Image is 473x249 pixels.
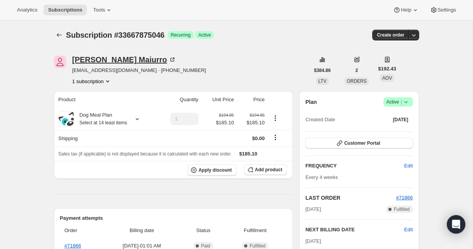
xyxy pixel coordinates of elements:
[372,30,409,40] button: Create order
[198,32,211,38] span: Active
[318,79,326,84] span: LTV
[17,7,37,13] span: Analytics
[425,5,461,15] button: Settings
[54,30,65,40] button: Subscriptions
[310,65,335,76] button: $384.86
[72,56,177,64] div: [PERSON_NAME] Maiurro
[394,206,410,212] span: Fulfilled
[386,98,410,106] span: Active
[314,67,331,74] span: $384.86
[388,5,423,15] button: Help
[171,32,191,38] span: Recurring
[58,112,74,126] img: product img
[188,164,237,176] button: Apply discount
[305,138,413,149] button: Customer Portal
[305,226,404,234] h2: NEXT BILLING DATE
[12,5,42,15] button: Analytics
[48,7,82,13] span: Subscriptions
[347,79,366,84] span: ORDERS
[393,117,408,123] span: [DATE]
[269,133,281,142] button: Shipping actions
[255,167,282,173] span: Add product
[305,162,404,170] h2: FREQUENCY
[305,98,317,106] h2: Plan
[377,32,404,38] span: Create order
[198,167,232,173] span: Apply discount
[157,91,201,108] th: Quantity
[305,206,321,213] span: [DATE]
[396,195,413,201] a: #71866
[378,65,396,73] span: $192.43
[400,160,417,172] button: Edit
[54,130,157,147] th: Shipping
[344,140,380,146] span: Customer Portal
[351,65,363,76] button: 2
[54,56,66,68] span: Trish Maiurro
[382,75,392,81] span: AOV
[396,194,413,202] button: #71866
[305,116,335,124] span: Created Date
[54,91,157,108] th: Product
[201,91,237,108] th: Unit Price
[236,91,267,108] th: Price
[66,31,165,39] span: Subscription #33667875046
[93,7,105,13] span: Tools
[65,243,81,249] a: #71866
[404,162,413,170] span: Edit
[72,67,206,74] span: [EMAIL_ADDRESS][DOMAIN_NAME] · [PHONE_NUMBER]
[228,227,282,234] span: Fulfillment
[269,114,281,122] button: Product actions
[216,119,234,127] span: $185.10
[43,5,87,15] button: Subscriptions
[219,113,234,117] small: $194.85
[183,227,223,234] span: Status
[80,120,127,125] small: Select at 14 least items
[401,7,411,13] span: Help
[305,174,338,180] span: Every 4 weeks
[438,7,456,13] span: Settings
[250,243,265,249] span: Fulfilled
[201,243,210,249] span: Paid
[404,226,413,234] button: Edit
[305,194,396,202] h2: LAST ORDER
[250,113,265,117] small: $194.85
[305,238,321,244] span: [DATE]
[88,5,117,15] button: Tools
[401,99,402,105] span: |
[60,214,287,222] h2: Payment attempts
[252,135,265,141] span: $0.00
[447,215,465,234] div: Open Intercom Messenger
[74,111,127,127] div: Dog Meal Plan
[244,164,287,175] button: Add product
[58,151,232,157] span: Sales tax (if applicable) is not displayed because it is calculated with each new order.
[105,227,178,234] span: Billing date
[238,119,265,127] span: $185.10
[239,151,257,157] span: $185.10
[60,222,103,239] th: Order
[72,77,112,85] button: Product actions
[388,114,413,125] button: [DATE]
[355,67,358,74] span: 2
